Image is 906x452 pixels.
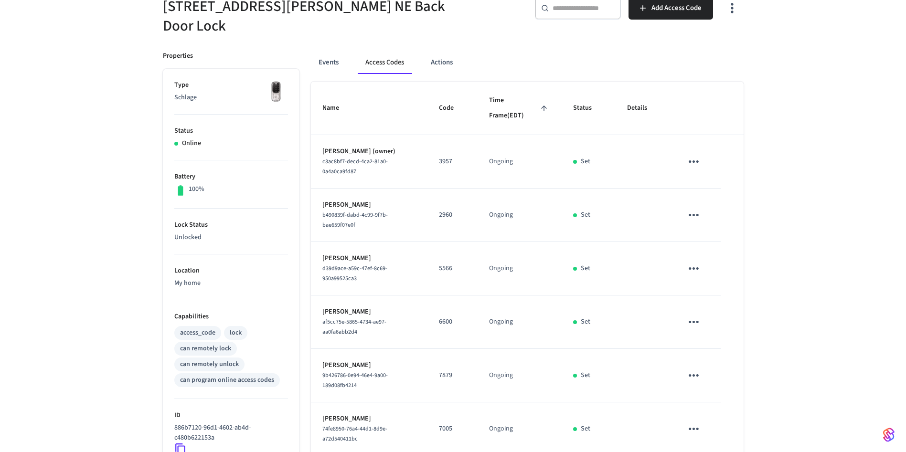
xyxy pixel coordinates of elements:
div: ant example [311,51,744,74]
button: Events [311,51,346,74]
p: Set [581,263,590,273]
p: [PERSON_NAME] [322,253,416,263]
span: d39d9ace-a59c-47ef-8c69-950a99525ca3 [322,264,387,283]
img: Yale Assure Touchscreen Wifi Smart Lock, Satin Nickel, Front [264,80,288,104]
p: Set [581,317,590,327]
p: Unlocked [174,232,288,242]
p: Schlage [174,93,288,103]
div: can program online access codes [180,375,274,385]
p: Location [174,266,288,276]
span: Name [322,101,352,116]
span: b490839f-dabd-4c99-9f7b-bae659f07e0f [322,211,388,229]
p: Set [581,157,590,167]
p: Lock Status [174,220,288,230]
p: 886b7120-96d1-4602-ab4d-c480b622153a [174,423,284,443]
p: [PERSON_NAME] (owner) [322,147,416,157]
p: 6600 [439,317,466,327]
span: c3ac8bf7-decd-4ca2-81a0-0a4a0ca9fd87 [322,158,388,176]
p: Battery [174,172,288,182]
p: Set [581,210,590,220]
td: Ongoing [478,135,562,189]
p: Type [174,80,288,90]
span: Details [627,101,660,116]
td: Ongoing [478,242,562,295]
p: [PERSON_NAME] [322,200,416,210]
p: My home [174,278,288,288]
p: Online [182,138,201,148]
p: [PERSON_NAME] [322,360,416,370]
span: Time Frame(EDT) [489,93,551,123]
span: 9b426786-0e94-46e4-9a00-189d08fb4214 [322,371,388,389]
p: 5566 [439,263,466,273]
p: ID [174,410,288,420]
span: Status [573,101,604,116]
div: can remotely unlock [180,359,239,369]
div: lock [230,328,242,338]
span: Code [439,101,466,116]
span: af5cc75e-5865-4734-ae97-aa0fa6abb2d4 [322,318,386,336]
div: access_code [180,328,215,338]
p: 7879 [439,370,466,380]
p: Set [581,424,590,434]
p: Properties [163,51,193,61]
p: Status [174,126,288,136]
p: 100% [189,184,204,194]
td: Ongoing [478,349,562,402]
button: Actions [423,51,460,74]
p: [PERSON_NAME] [322,414,416,424]
p: 3957 [439,157,466,167]
span: 74fe8950-76a4-44d1-8d9e-a72d540411bc [322,425,387,443]
p: Capabilities [174,312,288,322]
button: Access Codes [358,51,412,74]
div: can remotely lock [180,344,231,354]
td: Ongoing [478,295,562,349]
p: 7005 [439,424,466,434]
p: 2960 [439,210,466,220]
td: Ongoing [478,189,562,242]
img: SeamLogoGradient.69752ec5.svg [883,427,895,442]
p: Set [581,370,590,380]
span: Add Access Code [651,2,702,14]
p: [PERSON_NAME] [322,307,416,317]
